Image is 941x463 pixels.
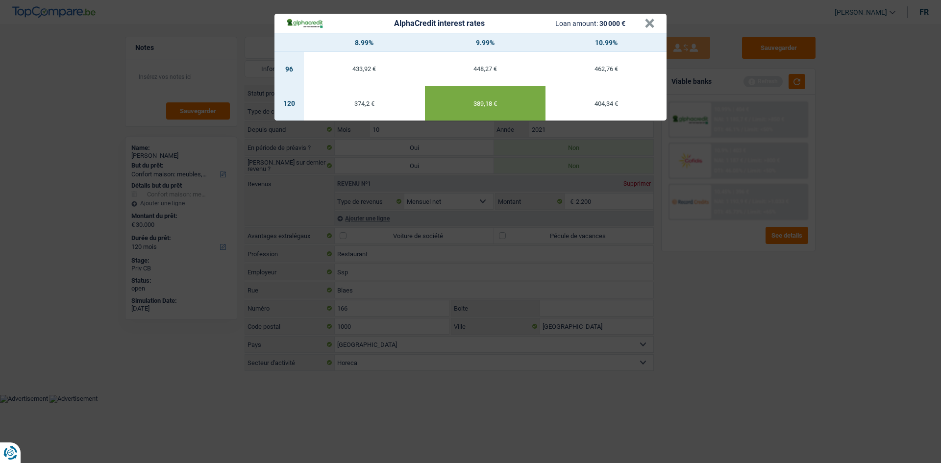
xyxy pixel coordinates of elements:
th: 10.99% [545,33,667,52]
th: 8.99% [304,33,425,52]
button: × [644,19,655,28]
div: 389,18 € [425,100,546,107]
td: 96 [274,52,304,86]
div: AlphaCredit interest rates [394,20,485,27]
div: 433,92 € [304,66,425,72]
td: 120 [274,86,304,121]
div: 374,2 € [304,100,425,107]
img: AlphaCredit [286,18,323,29]
th: 9.99% [425,33,546,52]
span: Loan amount: [555,20,598,27]
div: 404,34 € [545,100,667,107]
div: 462,76 € [545,66,667,72]
div: 448,27 € [425,66,546,72]
span: 30 000 € [599,20,625,27]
